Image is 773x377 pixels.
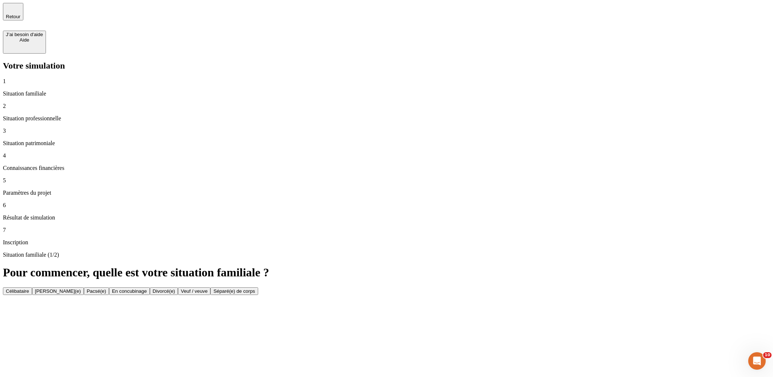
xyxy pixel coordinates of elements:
[3,252,770,258] p: Situation familiale (1/2)
[3,31,46,54] button: J’ai besoin d'aideAide
[3,214,770,221] p: Résultat de simulation
[6,37,43,43] div: Aide
[3,78,770,85] p: 1
[3,103,770,109] p: 2
[3,177,770,184] p: 5
[3,227,770,233] p: 7
[153,288,175,294] div: Divorcé(e)
[213,288,255,294] div: Séparé(e) de corps
[6,32,43,37] div: J’ai besoin d'aide
[3,239,770,246] p: Inscription
[109,287,150,295] button: En concubinage
[150,287,178,295] button: Divorcé(e)
[6,288,29,294] div: Célibataire
[3,190,770,196] p: Paramètres du projet
[84,287,109,295] button: Pacsé(e)
[178,287,210,295] button: Veuf / veuve
[6,14,20,19] span: Retour
[3,202,770,209] p: 6
[3,115,770,122] p: Situation professionnelle
[35,288,81,294] div: [PERSON_NAME](e)
[3,140,770,147] p: Situation patrimoniale
[210,287,258,295] button: Séparé(e) de corps
[3,266,770,279] h1: Pour commencer, quelle est votre situation familiale ?
[3,287,32,295] button: Célibataire
[3,90,770,97] p: Situation familiale
[32,287,84,295] button: [PERSON_NAME](e)
[763,352,772,358] span: 10
[87,288,106,294] div: Pacsé(e)
[3,165,770,171] p: Connaissances financières
[3,128,770,134] p: 3
[3,3,23,20] button: Retour
[3,152,770,159] p: 4
[181,288,207,294] div: Veuf / veuve
[112,288,147,294] div: En concubinage
[3,61,770,71] h2: Votre simulation
[748,352,766,370] iframe: Intercom live chat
